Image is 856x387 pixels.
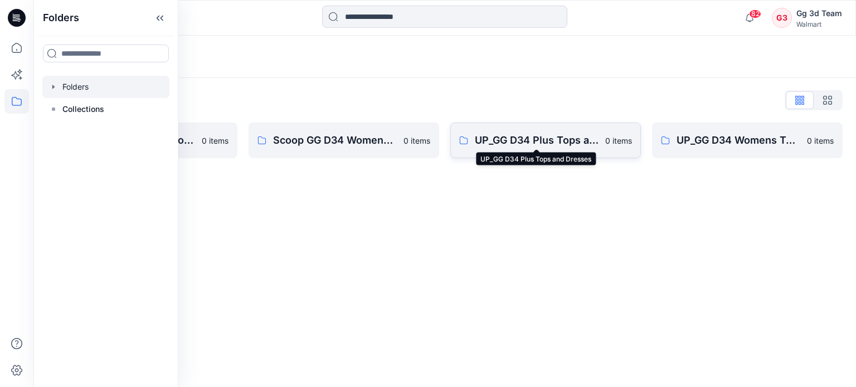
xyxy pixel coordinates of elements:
[677,133,800,148] p: UP_GG D34 Womens Tops and Dresses
[772,8,792,28] div: G3
[475,133,599,148] p: UP_GG D34 Plus Tops and Dresses
[202,135,228,146] p: 0 items
[796,7,842,20] div: Gg 3d Team
[403,135,430,146] p: 0 items
[749,9,761,18] span: 82
[249,123,439,158] a: Scoop GG D34 Womens Tops and Dresses0 items
[605,135,632,146] p: 0 items
[807,135,834,146] p: 0 items
[796,20,842,28] div: Walmart
[450,123,641,158] a: UP_GG D34 Plus Tops and Dresses0 items
[62,102,104,116] p: Collections
[273,133,397,148] p: Scoop GG D34 Womens Tops and Dresses
[652,123,843,158] a: UP_GG D34 Womens Tops and Dresses0 items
